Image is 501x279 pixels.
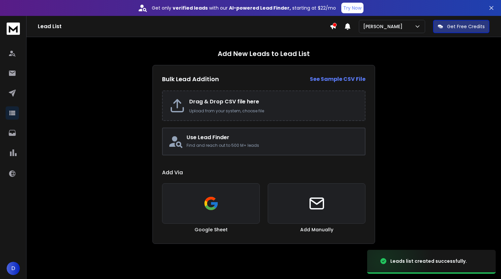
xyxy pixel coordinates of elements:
[447,23,485,30] p: Get Free Credits
[152,5,336,11] p: Get only with our starting at $22/mo
[343,5,362,11] p: Try Now
[229,5,291,11] strong: AI-powered Lead Finder,
[433,20,489,33] button: Get Free Credits
[189,108,358,114] p: Upload from your system, choose file
[310,75,365,83] a: See Sample CSV File
[187,143,360,148] p: Find and reach out to 500 M+ leads
[7,23,20,35] img: logo
[341,3,363,13] button: Try Now
[173,5,208,11] strong: verified leads
[390,258,467,264] div: Leads list created successfully.
[218,49,310,58] h1: Add New Leads to Lead List
[187,134,360,141] h2: Use Lead Finder
[162,75,219,84] h2: Bulk Lead Addition
[195,226,228,233] h3: Google Sheet
[7,262,20,275] button: D
[300,226,333,233] h3: Add Manually
[189,98,358,106] h2: Drag & Drop CSV file here
[162,169,365,177] h1: Add Via
[38,23,330,30] h1: Lead List
[363,23,405,30] p: [PERSON_NAME]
